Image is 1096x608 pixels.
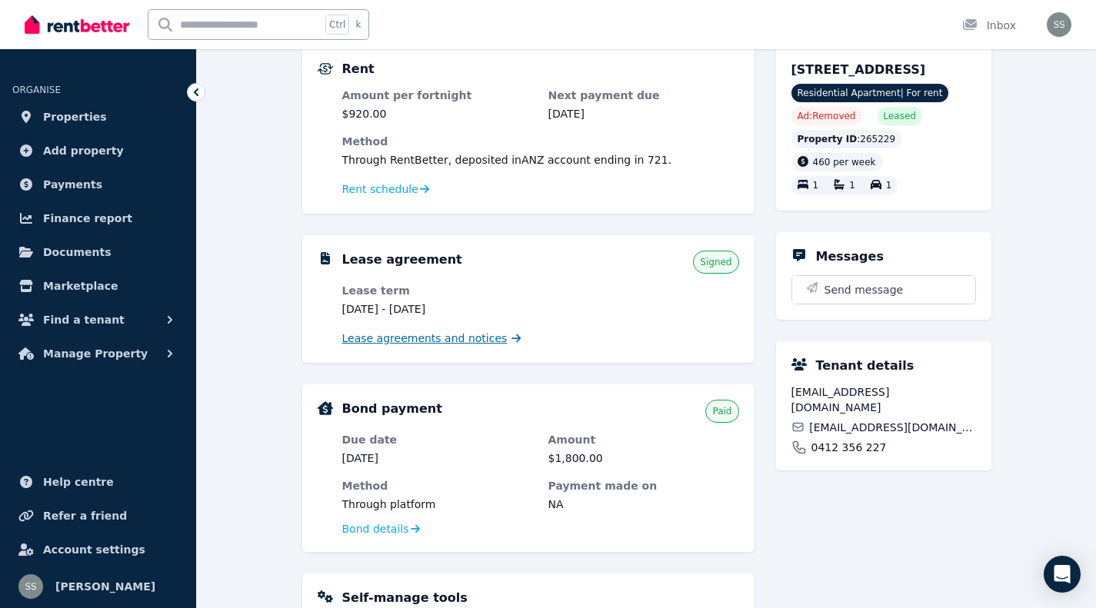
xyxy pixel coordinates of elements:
[1044,556,1081,593] div: Open Intercom Messenger
[791,84,949,102] span: Residential Apartment | For rent
[342,251,462,269] h5: Lease agreement
[318,401,333,415] img: Bond Details
[12,304,184,335] button: Find a tenant
[342,181,418,197] span: Rent schedule
[318,63,333,75] img: Rental Payments
[325,15,349,35] span: Ctrl
[548,497,739,512] dd: NA
[342,521,420,537] a: Bond details
[798,133,858,145] span: Property ID
[824,282,904,297] span: Send message
[884,110,916,122] span: Leased
[548,88,739,103] dt: Next payment due
[43,344,148,363] span: Manage Property
[849,181,855,191] span: 1
[12,203,184,234] a: Finance report
[886,181,892,191] span: 1
[791,62,926,77] span: [STREET_ADDRESS]
[342,60,375,78] h5: Rent
[813,181,819,191] span: 1
[548,450,739,466] dd: $1,800.00
[809,420,975,435] span: [EMAIL_ADDRESS][DOMAIN_NAME]
[342,450,533,466] dd: [DATE]
[43,108,107,126] span: Properties
[12,101,184,132] a: Properties
[12,169,184,200] a: Payments
[12,271,184,301] a: Marketplace
[12,237,184,267] a: Documents
[342,301,533,317] dd: [DATE] - [DATE]
[798,110,856,122] span: Ad: Removed
[813,157,876,168] span: 460 per week
[43,311,125,329] span: Find a tenant
[548,478,739,493] dt: Payment made on
[712,405,731,417] span: Paid
[548,432,739,447] dt: Amount
[18,574,43,599] img: Samantha Stone
[43,277,118,295] span: Marketplace
[342,497,533,512] dd: Through platform
[816,248,884,266] h5: Messages
[12,85,61,95] span: ORGANISE
[548,106,739,121] dd: [DATE]
[342,589,468,607] h5: Self-manage tools
[43,243,112,261] span: Documents
[816,357,914,375] h5: Tenant details
[12,500,184,531] a: Refer a friend
[43,209,132,228] span: Finance report
[43,175,102,194] span: Payments
[43,540,145,559] span: Account settings
[791,130,902,148] div: : 265229
[355,18,361,31] span: k
[55,577,155,596] span: [PERSON_NAME]
[792,276,975,304] button: Send message
[791,384,976,415] span: [EMAIL_ADDRESS][DOMAIN_NAME]
[12,467,184,497] a: Help centre
[342,106,533,121] dd: $920.00
[342,154,672,166] span: Through RentBetter , deposited in ANZ account ending in 721 .
[342,521,409,537] span: Bond details
[1047,12,1071,37] img: Samantha Stone
[25,13,129,36] img: RentBetter
[342,432,533,447] dt: Due date
[342,283,533,298] dt: Lease term
[342,181,430,197] a: Rent schedule
[43,507,127,525] span: Refer a friend
[12,338,184,369] button: Manage Property
[342,478,533,493] dt: Method
[342,400,442,418] h5: Bond payment
[342,134,739,149] dt: Method
[962,18,1016,33] div: Inbox
[700,256,731,268] span: Signed
[811,440,887,455] span: 0412 356 227
[12,534,184,565] a: Account settings
[342,88,533,103] dt: Amount per fortnight
[342,331,521,346] a: Lease agreements and notices
[342,331,508,346] span: Lease agreements and notices
[43,473,114,491] span: Help centre
[12,135,184,166] a: Add property
[43,141,124,160] span: Add property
